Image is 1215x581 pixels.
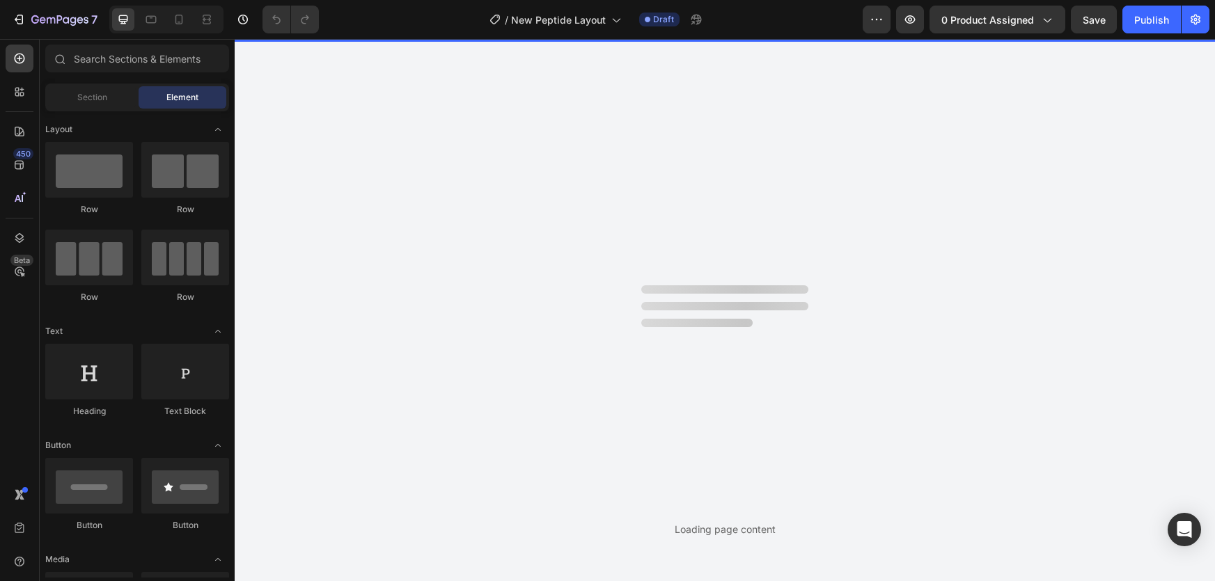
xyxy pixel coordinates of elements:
span: Toggle open [207,118,229,141]
div: Row [45,203,133,216]
p: 7 [91,11,97,28]
button: 7 [6,6,104,33]
span: 0 product assigned [941,13,1034,27]
span: Layout [45,123,72,136]
div: Beta [10,255,33,266]
div: Button [45,519,133,532]
div: Heading [45,405,133,417]
span: Draft [653,13,674,26]
div: 450 [13,148,33,159]
div: Row [141,203,229,216]
span: Element [166,91,198,104]
span: Toggle open [207,434,229,456]
button: Publish [1122,6,1181,33]
span: Section [77,91,107,104]
div: Open Intercom Messenger [1168,513,1201,546]
span: Text [45,325,63,337]
button: Save [1071,6,1117,33]
div: Button [141,519,229,532]
span: Media [45,553,70,566]
div: Undo/Redo [262,6,319,33]
div: Loading page content [675,522,776,536]
span: / [505,13,508,27]
span: Toggle open [207,320,229,342]
div: Publish [1134,13,1169,27]
button: 0 product assigned [930,6,1065,33]
input: Search Sections & Elements [45,45,229,72]
div: Row [141,291,229,303]
div: Text Block [141,405,229,417]
div: Row [45,291,133,303]
span: Save [1083,14,1106,26]
span: Button [45,439,71,452]
span: New Peptide Layout [511,13,606,27]
span: Toggle open [207,548,229,571]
